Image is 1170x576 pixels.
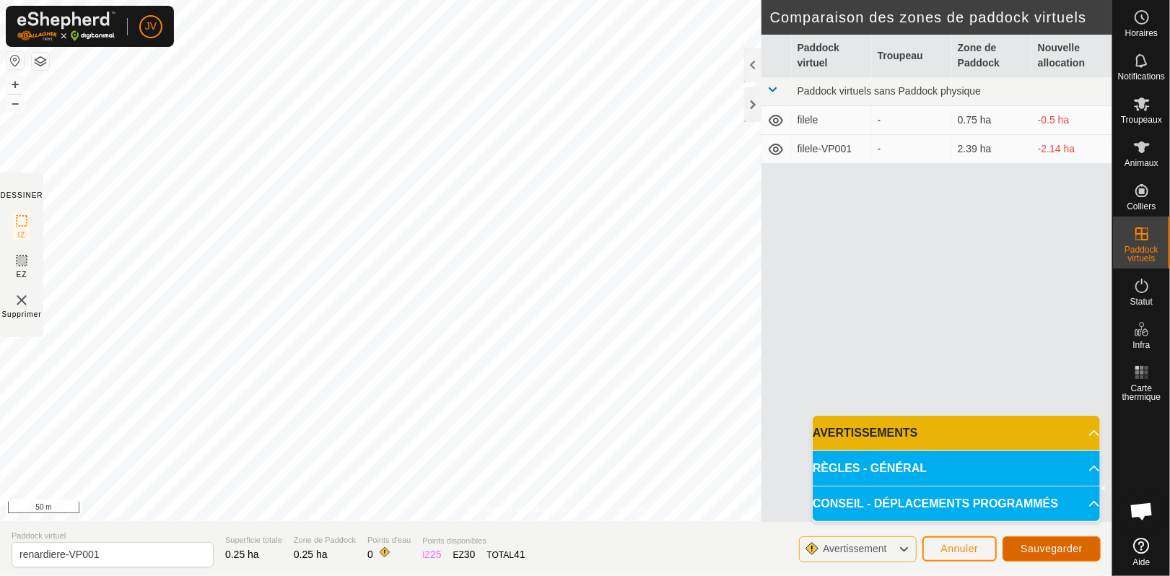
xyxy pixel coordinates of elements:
th: Troupeau [872,35,952,77]
div: EZ [453,547,476,562]
th: Nouvelle allocation [1032,35,1112,77]
span: Troupeaux [1121,115,1162,124]
td: filele [792,106,872,135]
td: 0.75 ha [952,106,1032,135]
p-accordion-header: CONSEIL - DÉPLACEMENTS PROGRAMMÉS [813,486,1100,521]
button: + [6,76,24,93]
a: Aide [1113,532,1170,572]
span: Zone de Paddock [294,534,356,546]
span: 30 [464,549,476,560]
span: 0.25 ha [294,549,328,560]
span: IZ [18,230,26,240]
span: Avertissement [823,543,886,554]
span: 0 [367,549,373,560]
span: 25 [430,549,442,560]
span: 0.25 ha [225,549,259,560]
span: Points disponibles [422,535,525,547]
span: Supprimer [1,309,41,320]
th: Paddock virtuel [792,35,872,77]
span: RÈGLES - GÉNÉRAL [813,460,927,477]
a: Politique de confidentialité [467,502,567,515]
span: Sauvegarder [1021,543,1083,554]
span: Infra [1132,341,1150,349]
span: Superficie totale [225,534,282,546]
h2: Comparaison des zones de paddock virtuels [770,9,1112,26]
div: - [878,113,946,128]
button: Annuler [922,536,997,562]
img: Logo Gallagher [17,12,115,41]
span: Paddock virtuels [1117,245,1166,263]
th: Zone de Paddock [952,35,1032,77]
div: Ouvrir le chat [1120,489,1164,533]
span: Statut [1130,297,1153,306]
p-accordion-header: AVERTISSEMENTS [813,416,1100,450]
button: Réinitialiser la carte [6,52,24,69]
div: - [878,141,946,157]
button: Sauvegarder [1003,536,1101,562]
span: Horaires [1125,29,1158,38]
span: JV [145,19,157,34]
img: Paddock virtuel [13,292,30,309]
td: -2.14 ha [1032,135,1112,164]
span: Aide [1132,558,1150,567]
span: Annuler [941,543,979,554]
td: filele-VP001 [792,135,872,164]
span: CONSEIL - DÉPLACEMENTS PROGRAMMÉS [813,495,1058,512]
span: Notifications [1118,72,1165,81]
p-accordion-header: RÈGLES - GÉNÉRAL [813,451,1100,486]
button: Couches de carte [32,53,49,70]
span: 41 [514,549,525,560]
span: Colliers [1127,202,1156,211]
span: Animaux [1125,159,1158,167]
span: EZ [17,269,27,280]
div: TOTAL [487,547,525,562]
td: 2.39 ha [952,135,1032,164]
span: Points d'eau [367,534,411,546]
div: IZ [422,547,441,562]
span: Carte thermique [1117,384,1166,401]
a: Contactez-nous [585,502,645,515]
td: -0.5 ha [1032,106,1112,135]
button: – [6,95,24,112]
span: Paddock virtuel [12,530,214,542]
span: Paddock virtuels sans Paddock physique [798,85,981,97]
span: AVERTISSEMENTS [813,424,918,442]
